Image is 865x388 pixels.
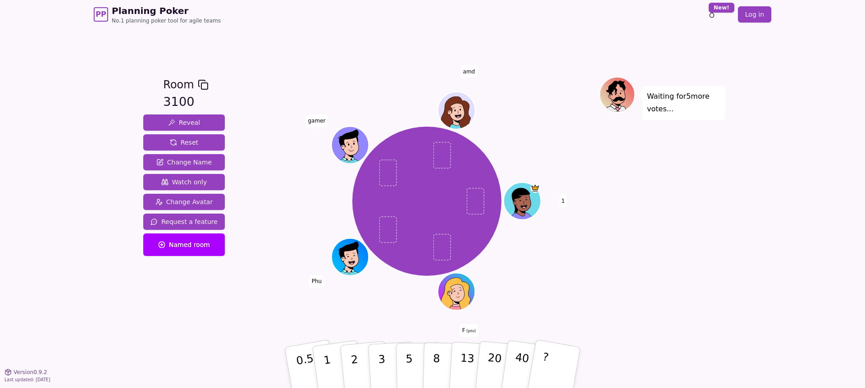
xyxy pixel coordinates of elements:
[460,324,478,337] span: Click to change your name
[150,217,218,226] span: Request a feature
[709,3,734,13] div: New!
[158,240,210,249] span: Named room
[112,5,221,17] span: Planning Poker
[14,369,47,376] span: Version 0.9.2
[559,195,567,207] span: Click to change your name
[439,274,474,309] button: Click to change your avatar
[143,154,225,170] button: Change Name
[168,118,200,127] span: Reveal
[161,178,207,187] span: Watch only
[170,138,198,147] span: Reset
[143,134,225,151] button: Reset
[5,369,47,376] button: Version0.9.2
[461,65,478,78] span: Click to change your name
[163,77,194,93] span: Room
[530,183,540,193] span: 1 is the host
[156,158,212,167] span: Change Name
[310,275,324,288] span: Click to change your name
[305,115,328,128] span: Click to change your name
[143,194,225,210] button: Change Avatar
[5,377,50,382] span: Last updated: [DATE]
[143,174,225,190] button: Watch only
[143,114,225,131] button: Reveal
[112,17,221,24] span: No.1 planning poker tool for agile teams
[738,6,771,23] a: Log in
[96,9,106,20] span: PP
[155,197,213,206] span: Change Avatar
[704,6,720,23] button: New!
[465,329,476,333] span: (you)
[163,93,208,111] div: 3100
[143,214,225,230] button: Request a feature
[94,5,221,24] a: PPPlanning PokerNo.1 planning poker tool for agile teams
[143,233,225,256] button: Named room
[647,90,721,115] p: Waiting for 5 more votes...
